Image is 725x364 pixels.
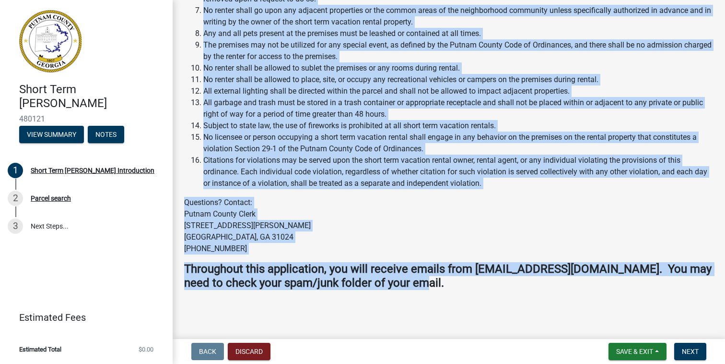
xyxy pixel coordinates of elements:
p: Questions? Contact: Putnam County Clerk [STREET_ADDRESS][PERSON_NAME] [GEOGRAPHIC_DATA], GA 31024... [184,197,713,255]
li: All garbage and trash must be stored in a trash container or appropriate receptacle and shall not... [203,97,713,120]
button: View Summary [19,126,84,143]
span: Estimated Total [19,346,61,352]
li: The premises may not be utilized for any special event, as defined by the Putnam County Code of O... [203,39,713,62]
span: Back [199,348,216,355]
button: Discard [228,343,270,360]
li: Any and all pets present at the premises must be leashed or contained at all times. [203,28,713,39]
div: 2 [8,191,23,206]
strong: Throughout this application, you will receive emails from [EMAIL_ADDRESS][DOMAIN_NAME]. You may n... [184,262,712,290]
li: No renter shall be allowed to place, site, or occupy any recreational vehicles or campers on the ... [203,74,713,85]
li: All external lighting shall be directed within the parcel and shall not be allowed to impact adja... [203,85,713,97]
wm-modal-confirm: Notes [88,131,124,139]
li: No licensee or person occupying a short term vacation rental shall engage in any behavior on the ... [203,132,713,155]
li: No renter shall be allowed to sublet the premises or any rooms during rental. [203,62,713,74]
span: $0.00 [139,346,153,352]
h4: Short Term [PERSON_NAME] [19,83,165,110]
div: Parcel search [31,195,71,202]
button: Notes [88,126,124,143]
li: No renter shall go upon any adjacent properties or the common areas of the neighborhood community... [203,5,713,28]
div: 3 [8,218,23,234]
li: Citations for violations may be served upon the short term vacation rental owner, rental agent, o... [203,155,713,189]
span: Next [682,348,699,355]
li: Subject to state law, the use of fireworks is prohibited at all short term vacation rentals. [203,120,713,132]
span: 480121 [19,114,153,123]
button: Back [191,343,224,360]
wm-modal-confirm: Summary [19,131,84,139]
span: Save & Exit [616,348,653,355]
div: Short Term [PERSON_NAME] Introduction [31,167,154,174]
button: Next [674,343,706,360]
img: Putnam County, Georgia [19,10,82,73]
a: Estimated Fees [8,308,157,327]
div: 1 [8,163,23,178]
button: Save & Exit [608,343,667,360]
